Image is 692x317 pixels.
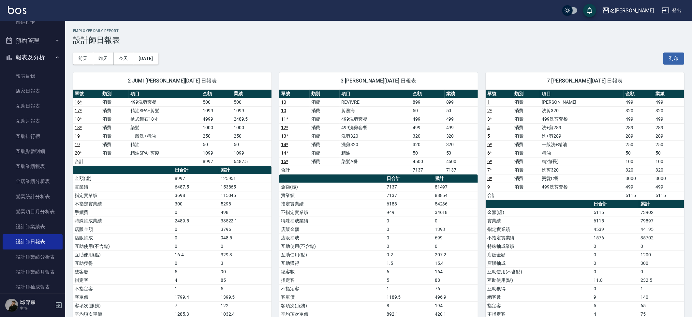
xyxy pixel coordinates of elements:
td: 115045 [219,191,272,200]
td: 207.2 [433,250,478,259]
td: 1099 [201,149,232,157]
td: 499洗剪套餐 [540,115,624,123]
a: 1 [487,99,490,105]
a: 4 [487,125,490,130]
td: 125951 [219,174,272,183]
td: 499 [654,98,684,106]
td: 特殊抽成業績 [73,217,173,225]
td: 320 [654,106,684,115]
td: 0 [173,234,219,242]
td: 16.4 [173,250,219,259]
td: 1576 [592,234,639,242]
td: 消費 [513,183,540,191]
td: 2489.5 [232,115,272,123]
td: 5 [173,267,219,276]
td: 4539 [592,225,639,234]
td: 不指定實業績 [486,234,592,242]
td: 消費 [513,98,540,106]
th: 金額 [411,90,445,98]
img: Logo [8,6,26,14]
td: 7137 [445,166,478,174]
th: 類別 [101,90,129,98]
td: 50 [654,149,684,157]
td: 實業績 [279,191,385,200]
td: 1 [173,284,219,293]
td: 50 [445,149,478,157]
table: a dense table [279,90,478,174]
a: 9 [487,184,490,189]
td: 洗剪320 [340,132,411,140]
td: 互助使用(不含點) [73,242,173,250]
button: 列印 [663,53,684,65]
td: 81497 [433,183,478,191]
a: 互助排行榜 [3,129,63,144]
td: 消費 [101,106,129,115]
td: 互助使用(點) [486,276,592,284]
td: 4 [173,276,219,284]
td: 互助使用(不含點) [279,242,385,250]
td: 289 [624,123,654,132]
h2: Employee Daily Report [73,29,684,33]
td: 300 [173,200,219,208]
td: 0 [433,242,478,250]
td: 50 [201,140,232,149]
td: 0 [592,267,639,276]
td: 54236 [433,200,478,208]
td: 320 [624,106,654,115]
td: 500 [232,98,272,106]
td: 1189.5 [385,293,433,301]
td: 699 [433,234,478,242]
th: 日合計 [592,200,639,208]
td: 指定實業績 [486,225,592,234]
th: 日合計 [385,174,433,183]
td: 1000 [232,123,272,132]
a: 掃碼打卡 [3,14,63,29]
td: 消費 [513,123,540,132]
td: 289 [654,132,684,140]
td: 剪瀏海 [340,106,411,115]
td: 90 [219,267,272,276]
a: 互助月報表 [3,113,63,128]
td: 特殊抽成業績 [486,242,592,250]
img: Person [5,299,18,312]
button: 名[PERSON_NAME] [599,4,656,17]
td: 6115 [654,191,684,200]
td: 50 [232,140,272,149]
th: 金額 [624,90,654,98]
td: 948.5 [219,234,272,242]
td: 6115 [624,191,654,200]
a: 互助點數明細 [3,144,63,159]
th: 項目 [129,90,201,98]
td: 0 [592,242,639,250]
p: 主管 [20,306,53,311]
table: a dense table [73,90,272,166]
td: 消費 [513,115,540,123]
td: 289 [654,123,684,132]
td: 44195 [639,225,684,234]
td: 0 [385,217,433,225]
td: 消費 [310,157,340,166]
td: 88854 [433,191,478,200]
a: 店家日報表 [3,83,63,98]
td: 消費 [513,166,540,174]
th: 單號 [279,90,310,98]
td: 店販金額 [279,225,385,234]
td: 0 [639,267,684,276]
td: 不指定實業績 [279,208,385,217]
td: 499 [411,123,445,132]
td: 949 [385,208,433,217]
td: 899 [411,98,445,106]
td: 250 [654,140,684,149]
td: 500 [201,98,232,106]
td: 總客數 [279,267,385,276]
td: 消費 [101,149,129,157]
th: 類別 [513,90,540,98]
td: 消費 [101,115,129,123]
td: 消費 [101,98,129,106]
td: 消費 [513,174,540,183]
td: 一般洗+精油 [129,132,201,140]
td: 4500 [445,157,478,166]
td: 0 [592,259,639,267]
th: 業績 [445,90,478,98]
td: 消費 [513,157,540,166]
